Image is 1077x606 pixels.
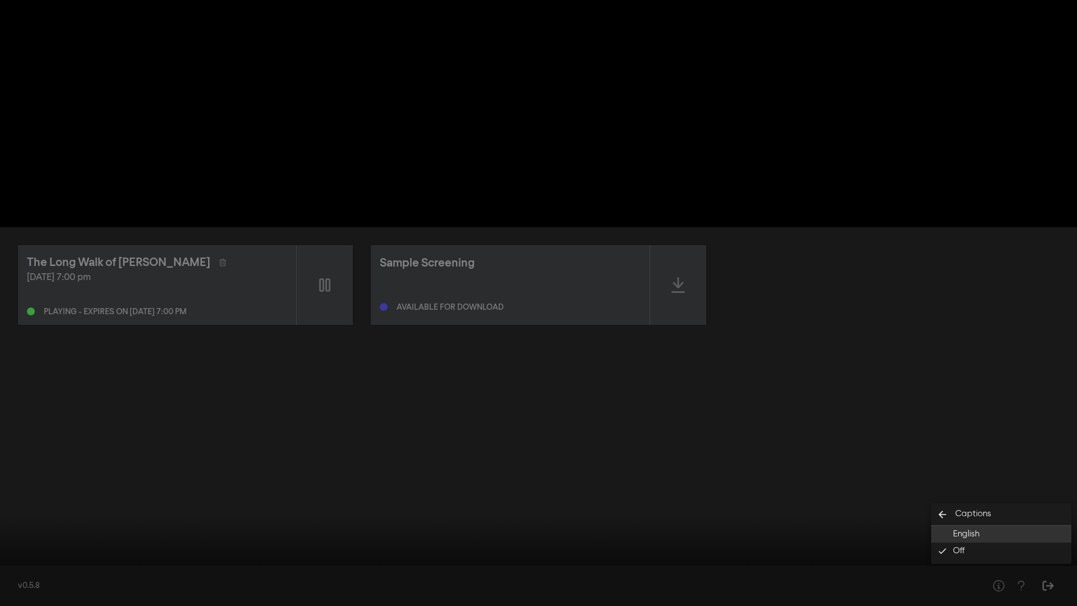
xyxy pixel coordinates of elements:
[18,580,965,592] div: v0.5.8
[955,508,991,521] span: Captions
[987,575,1010,597] button: Help
[931,543,1071,559] button: Off
[931,509,954,520] i: arrow_back
[931,503,1071,526] button: Back
[953,545,965,558] span: Off
[1010,575,1032,597] button: Help
[935,546,953,556] i: done
[931,526,1071,543] button: English
[953,528,979,541] span: English
[1037,575,1059,597] button: Sign Out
